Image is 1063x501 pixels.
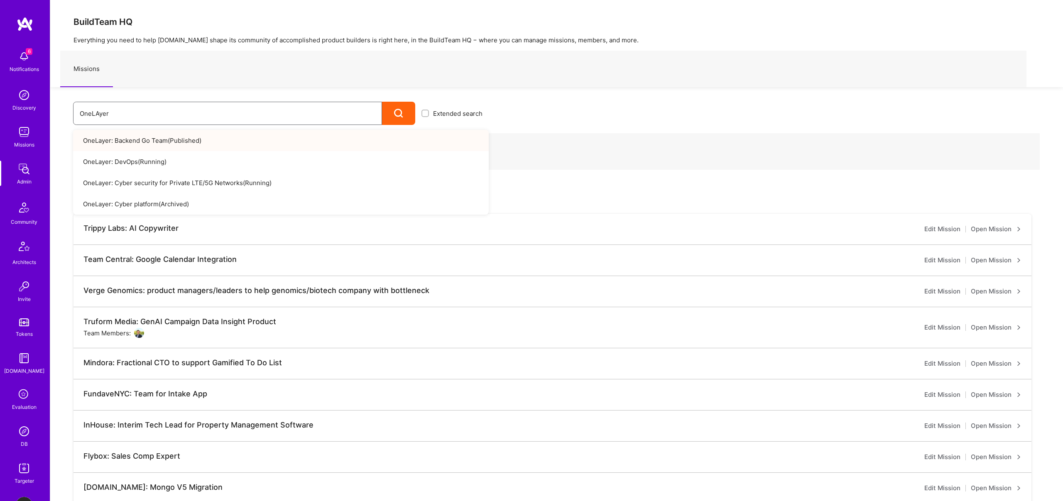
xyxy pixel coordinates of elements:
[73,36,1040,44] p: Everything you need to help [DOMAIN_NAME] shape its community of accomplished product builders is...
[15,477,34,485] div: Targeter
[971,390,1021,400] a: Open Mission
[1016,392,1021,397] i: icon ArrowRight
[73,172,489,193] a: OneLayer: Cyber security for Private LTE/5G Networks(Running)
[924,452,960,462] a: Edit Mission
[26,48,32,55] span: 6
[134,328,144,338] img: User Avatar
[971,483,1021,493] a: Open Mission
[17,177,32,186] div: Admin
[60,51,113,87] a: Missions
[73,17,1040,27] h3: BuildTeam HQ
[14,238,34,258] img: Architects
[80,103,375,124] input: What type of mission are you looking for?
[16,460,32,477] img: Skill Targeter
[1016,486,1021,491] i: icon ArrowRight
[10,65,39,73] div: Notifications
[924,421,960,431] a: Edit Mission
[16,48,32,65] img: bell
[971,255,1021,265] a: Open Mission
[16,330,33,338] div: Tokens
[1016,423,1021,428] i: icon ArrowRight
[83,389,207,398] div: FundaveNYC: Team for Intake App
[924,286,960,296] a: Edit Mission
[83,483,223,492] div: [DOMAIN_NAME]: Mongo V5 Migration
[971,452,1021,462] a: Open Mission
[83,452,180,461] div: Flybox: Sales Comp Expert
[73,193,489,215] a: OneLayer: Cyber platform(Archived)
[1016,325,1021,330] i: icon ArrowRight
[924,359,960,369] a: Edit Mission
[1016,361,1021,366] i: icon ArrowRight
[73,151,489,172] a: OneLayer: DevOps(Running)
[971,286,1021,296] a: Open Mission
[971,224,1021,234] a: Open Mission
[73,195,1040,205] h3: Created missions
[83,328,144,338] div: Team Members:
[16,87,32,103] img: discovery
[18,295,31,303] div: Invite
[12,103,36,112] div: Discovery
[971,323,1021,332] a: Open Mission
[924,255,960,265] a: Edit Mission
[14,140,34,149] div: Missions
[12,258,36,266] div: Architects
[16,278,32,295] img: Invite
[17,17,33,32] img: logo
[83,224,179,233] div: Trippy Labs: AI Copywriter
[16,423,32,440] img: Admin Search
[83,420,314,430] div: InHouse: Interim Tech Lead for Property Management Software
[16,161,32,177] img: admin teamwork
[924,483,960,493] a: Edit Mission
[16,387,32,403] i: icon SelectionTeam
[83,358,282,367] div: Mindora: Fractional CTO to support Gamified To Do List
[924,323,960,332] a: Edit Mission
[971,421,1021,431] a: Open Mission
[16,124,32,140] img: teamwork
[924,224,960,234] a: Edit Mission
[73,130,489,151] a: OneLayer: Backend Go Team(Published)
[1016,455,1021,459] i: icon ArrowRight
[1016,227,1021,232] i: icon ArrowRight
[4,367,44,375] div: [DOMAIN_NAME]
[14,198,34,218] img: Community
[19,318,29,326] img: tokens
[1016,289,1021,294] i: icon ArrowRight
[12,403,37,411] div: Evaluation
[16,350,32,367] img: guide book
[1016,258,1021,263] i: icon ArrowRight
[924,390,960,400] a: Edit Mission
[394,109,404,118] i: icon Search
[11,218,37,226] div: Community
[21,440,28,448] div: DB
[433,109,483,118] span: Extended search
[83,255,237,264] div: Team Central: Google Calendar Integration
[83,286,429,295] div: Verge Genomics: product managers/leaders to help genomics/biotech company with bottleneck
[971,359,1021,369] a: Open Mission
[83,317,276,326] div: Truform Media: GenAI Campaign Data Insight Product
